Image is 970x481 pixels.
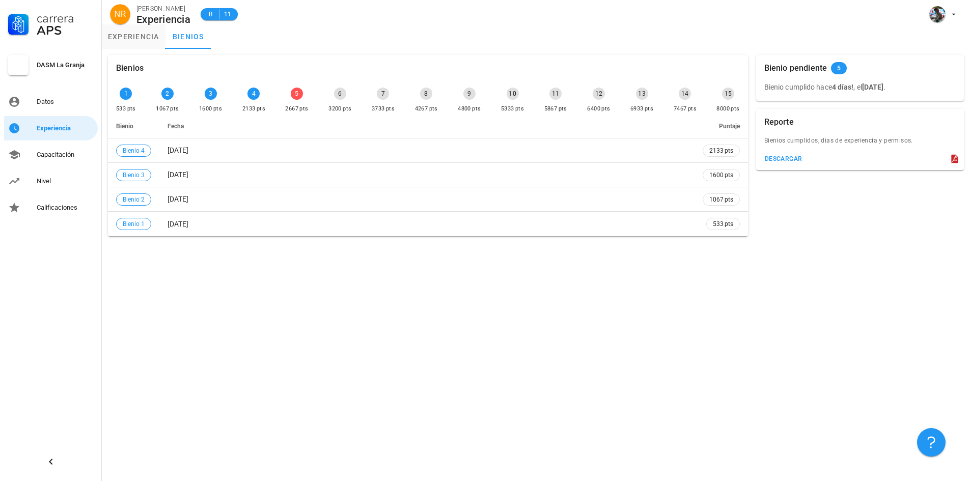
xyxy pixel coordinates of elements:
div: 1600 pts [199,104,222,114]
div: 6 [334,88,346,100]
th: Bienio [108,114,159,138]
div: Datos [37,98,94,106]
div: 1 [120,88,132,100]
div: 3200 pts [328,104,351,114]
span: Bienio 3 [123,169,145,181]
span: B [207,9,215,19]
div: Bienio pendiente [764,55,827,81]
div: 2667 pts [285,104,308,114]
div: 7467 pts [674,104,697,114]
div: 14 [679,88,691,100]
div: 4800 pts [458,104,481,114]
div: [PERSON_NAME] [136,4,190,14]
span: 1600 pts [709,170,733,180]
div: Carrera [37,12,94,24]
span: Puntaje [719,123,740,130]
a: Datos [4,90,98,114]
div: avatar [929,6,946,22]
div: Capacitación [37,151,94,159]
b: [DATE] [862,83,884,91]
div: 5333 pts [501,104,524,114]
div: 5867 pts [544,104,567,114]
span: Bienio 2 [123,194,145,205]
div: Calificaciones [37,204,94,212]
div: Nivel [37,177,94,185]
span: 1067 pts [709,194,733,205]
div: 8 [420,88,432,100]
b: 4 días! [832,83,854,91]
span: 11 [224,9,232,19]
span: NR [114,4,126,24]
span: el . [857,83,886,91]
div: 8000 pts [716,104,739,114]
a: Nivel [4,169,98,193]
div: 4 [247,88,260,100]
a: bienios [165,24,211,49]
a: Calificaciones [4,195,98,220]
div: 3733 pts [372,104,395,114]
a: Capacitación [4,143,98,167]
div: Experiencia [37,124,94,132]
span: Bienio cumplido hace , [764,83,855,91]
div: 6400 pts [587,104,610,114]
span: 533 pts [713,219,733,229]
div: Reporte [764,109,794,135]
div: descargar [764,155,802,162]
span: [DATE] [168,146,188,154]
div: Bienios [116,55,144,81]
span: 2133 pts [709,146,733,156]
div: Bienios cumplidos, dias de experiencia y permisos. [756,135,964,152]
div: DASM La Granja [37,61,94,69]
div: APS [37,24,94,37]
div: 12 [593,88,605,100]
div: avatar [110,4,130,24]
span: Bienio 1 [123,218,145,230]
span: [DATE] [168,195,188,203]
span: [DATE] [168,171,188,179]
th: Puntaje [695,114,748,138]
div: 15 [722,88,734,100]
div: 3 [205,88,217,100]
div: Experiencia [136,14,190,25]
span: Bienio 4 [123,145,145,156]
div: 6933 pts [630,104,653,114]
div: 11 [549,88,562,100]
div: 7 [377,88,389,100]
div: 2 [161,88,174,100]
div: 4267 pts [415,104,438,114]
a: Experiencia [4,116,98,140]
a: experiencia [102,24,165,49]
div: 2133 pts [242,104,265,114]
span: 5 [837,62,841,74]
span: 2667 pts [924,63,949,74]
div: 10 [507,88,519,100]
span: [DATE] [168,220,188,228]
button: descargar [760,152,807,166]
span: Bienio [116,123,133,130]
div: 9 [463,88,476,100]
div: 533 pts [116,104,136,114]
span: Fecha [168,123,184,130]
div: 13 [636,88,648,100]
div: 5 [291,88,303,100]
div: 1067 pts [156,104,179,114]
th: Fecha [159,114,695,138]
